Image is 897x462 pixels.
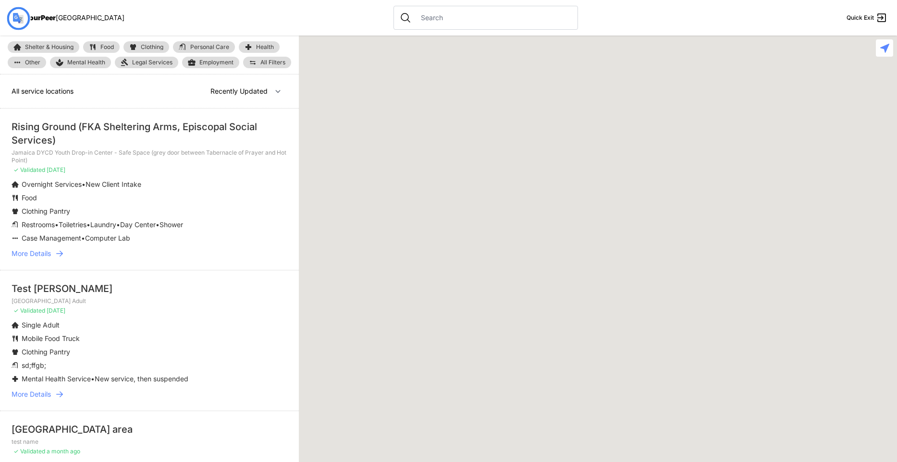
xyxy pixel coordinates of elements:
p: test name [12,438,287,446]
span: Day Center [120,220,156,229]
span: More Details [12,249,51,258]
font: Clothing [141,43,163,50]
span: Mobile Food Truck [22,334,80,342]
a: All Filters [243,57,291,68]
a: Quick Exit [847,12,887,24]
span: Laundry [90,220,116,229]
span: All Filters [260,60,285,65]
span: • [86,220,90,229]
span: • [81,234,85,242]
a: Personal Care [173,41,235,53]
font: Legal Services [132,59,172,66]
a: Food [83,41,120,53]
a: YourPeer[GEOGRAPHIC_DATA] [25,15,124,21]
font: Health [256,43,274,50]
p: Jamaica DYCD Youth Drop-in Center - Safe Space (grey door between Tabernacle of Prayer and Hot Po... [12,149,287,164]
span: New service, then suspended [95,375,188,383]
a: Mental Health [50,57,111,68]
font: [DATE] [47,307,65,314]
span: Case Management [22,234,81,242]
span: Clothing Pantry [22,207,70,215]
div: Test [PERSON_NAME] [12,282,287,295]
font: More Details [12,390,51,398]
div: Rising Ground (FKA Sheltering Arms, Episcopal Social Services) [12,120,287,147]
font: Employment [199,59,233,66]
span: a month ago [47,448,80,455]
span: [DATE] [47,166,65,173]
a: Shelter & Housing [8,41,79,53]
a: More Details [12,249,287,258]
span: sd;ffgb; [22,361,46,369]
span: Shower [160,220,183,229]
span: Computer Lab [85,234,130,242]
a: Health [239,41,280,53]
font: Food [22,194,37,202]
span: Quick Exit [847,14,874,22]
span: Overnight Services [22,180,82,188]
a: Other [8,57,46,68]
span: Mental Health Service [22,375,91,383]
div: [GEOGRAPHIC_DATA] area [12,423,287,436]
span: Restrooms [22,220,55,229]
span: • [91,375,95,383]
font: Other [25,59,40,66]
span: All service locations [12,87,74,95]
input: Search [415,13,572,23]
span: [GEOGRAPHIC_DATA] [56,13,124,22]
font: Single Adult [22,321,60,329]
font: Shelter & Housing [25,43,74,50]
span: • [116,220,120,229]
p: [GEOGRAPHIC_DATA] Adult [12,297,287,305]
span: • [82,180,86,188]
span: • [156,220,160,229]
font: Food [100,43,114,50]
span: ✓ Validated [13,166,45,173]
font: ✓ Validated [13,307,45,314]
span: Toiletries [59,220,86,229]
span: New Client Intake [86,180,141,188]
font: Clothing Pantry [22,348,70,356]
span: • [55,220,59,229]
font: Mental Health [67,59,105,66]
span: ✓ Validated [13,448,45,455]
a: More Details [12,389,287,399]
font: Personal Care [190,43,229,50]
a: Employment [182,57,239,68]
a: Legal Services [115,57,178,68]
a: Clothing [123,41,169,53]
